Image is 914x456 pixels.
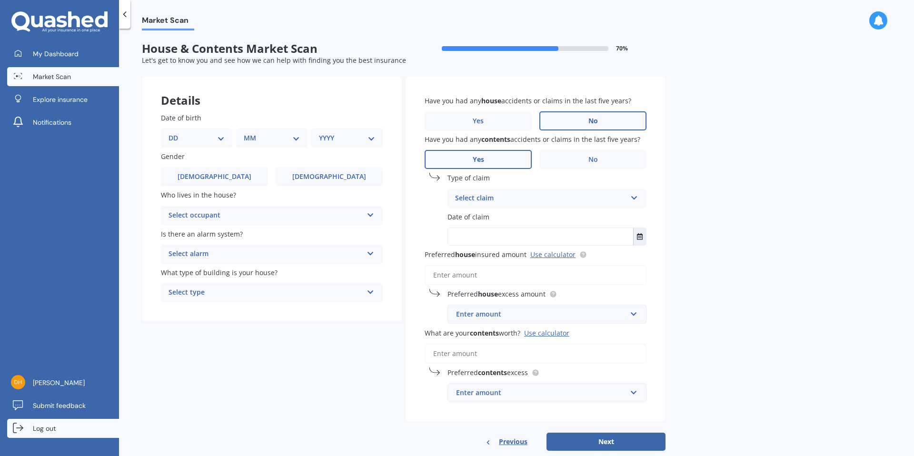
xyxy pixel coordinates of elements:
[7,44,119,63] a: My Dashboard
[33,49,79,59] span: My Dashboard
[7,113,119,132] a: Notifications
[142,42,404,56] span: House & Contents Market Scan
[425,344,646,364] input: Enter amount
[7,396,119,415] a: Submit feedback
[456,309,626,319] div: Enter amount
[481,135,510,144] b: contents
[425,96,631,105] span: Have you had any accidents or claims in the last five years?
[142,77,402,105] div: Details
[33,118,71,127] span: Notifications
[169,210,363,221] div: Select occupant
[178,173,251,181] span: [DEMOGRAPHIC_DATA]
[142,56,406,65] span: Let's get to know you and see how we can help with finding you the best insurance
[33,95,88,104] span: Explore insurance
[425,328,520,337] span: What are your worth?
[161,152,185,161] span: Gender
[478,368,507,377] b: contents
[169,287,363,298] div: Select type
[33,401,86,410] span: Submit feedback
[169,248,363,260] div: Select alarm
[530,250,576,259] a: Use calculator
[7,90,119,109] a: Explore insurance
[425,250,527,259] span: Preferred insured amount
[425,265,646,285] input: Enter amount
[447,368,528,377] span: Preferred excess
[470,328,499,337] b: contents
[588,156,598,164] span: No
[499,435,527,449] span: Previous
[447,174,490,183] span: Type of claim
[473,156,484,164] span: Yes
[7,373,119,392] a: [PERSON_NAME]
[161,229,243,238] span: Is there an alarm system?
[161,191,236,200] span: Who lives in the house?
[7,419,119,438] a: Log out
[455,250,475,259] b: house
[142,16,194,29] span: Market Scan
[33,424,56,433] span: Log out
[456,387,626,398] div: Enter amount
[481,96,501,105] b: house
[455,193,626,204] div: Select claim
[524,328,569,337] div: Use calculator
[616,45,628,52] span: 70 %
[546,433,666,451] button: Next
[588,117,598,125] span: No
[11,375,25,389] img: 2bf00d06bb40c5557a1013a50cd52150
[161,113,201,122] span: Date of birth
[425,135,640,144] span: Have you had any accidents or claims in the last five years?
[7,67,119,86] a: Market Scan
[447,289,546,298] span: Preferred excess amount
[161,268,278,277] span: What type of building is your house?
[292,173,366,181] span: [DEMOGRAPHIC_DATA]
[33,378,85,387] span: [PERSON_NAME]
[447,212,489,221] span: Date of claim
[633,228,646,245] button: Select date
[473,117,484,125] span: Yes
[478,289,498,298] b: house
[33,72,71,81] span: Market Scan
